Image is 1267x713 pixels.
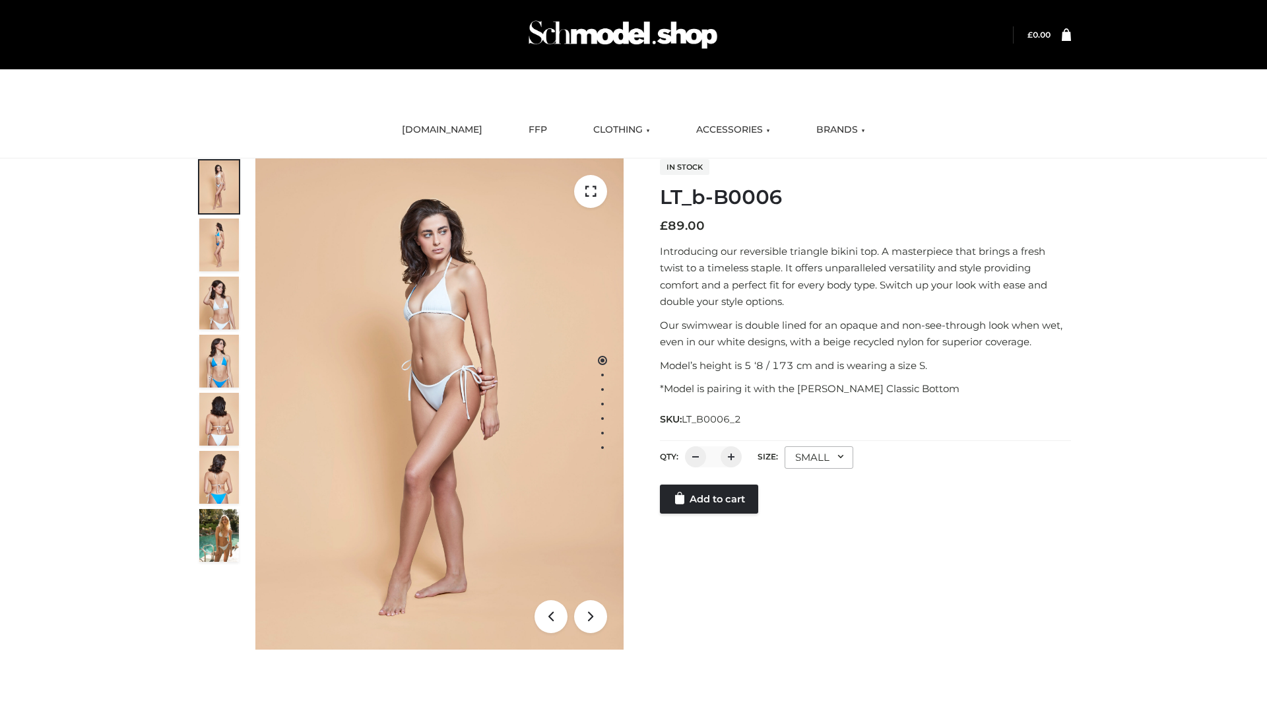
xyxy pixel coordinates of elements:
[660,159,709,175] span: In stock
[686,116,780,145] a: ACCESSORIES
[660,485,758,514] a: Add to cart
[1027,30,1033,40] span: £
[1027,30,1051,40] bdi: 0.00
[682,413,741,425] span: LT_B0006_2
[519,116,557,145] a: FFP
[758,452,778,461] label: Size:
[199,219,239,271] img: ArielClassicBikiniTop_CloudNine_AzureSky_OW114ECO_2-scaled.jpg
[199,451,239,504] img: ArielClassicBikiniTop_CloudNine_AzureSky_OW114ECO_8-scaled.jpg
[199,509,239,562] img: Arieltop_CloudNine_AzureSky2.jpg
[660,219,705,233] bdi: 89.00
[199,277,239,329] img: ArielClassicBikiniTop_CloudNine_AzureSky_OW114ECO_3-scaled.jpg
[392,116,492,145] a: [DOMAIN_NAME]
[1027,30,1051,40] a: £0.00
[199,335,239,388] img: ArielClassicBikiniTop_CloudNine_AzureSky_OW114ECO_4-scaled.jpg
[660,411,742,427] span: SKU:
[583,116,660,145] a: CLOTHING
[199,393,239,446] img: ArielClassicBikiniTop_CloudNine_AzureSky_OW114ECO_7-scaled.jpg
[806,116,875,145] a: BRANDS
[660,186,1071,209] h1: LT_b-B0006
[660,219,668,233] span: £
[524,9,722,61] img: Schmodel Admin 964
[660,317,1071,351] p: Our swimwear is double lined for an opaque and non-see-through look when wet, even in our white d...
[660,452,678,461] label: QTY:
[255,158,624,650] img: LT_b-B0006
[660,357,1071,374] p: Model’s height is 5 ‘8 / 173 cm and is wearing a size S.
[660,243,1071,310] p: Introducing our reversible triangle bikini top. A masterpiece that brings a fresh twist to a time...
[785,446,853,469] div: SMALL
[199,160,239,213] img: ArielClassicBikiniTop_CloudNine_AzureSky_OW114ECO_1-scaled.jpg
[660,380,1071,397] p: *Model is pairing it with the [PERSON_NAME] Classic Bottom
